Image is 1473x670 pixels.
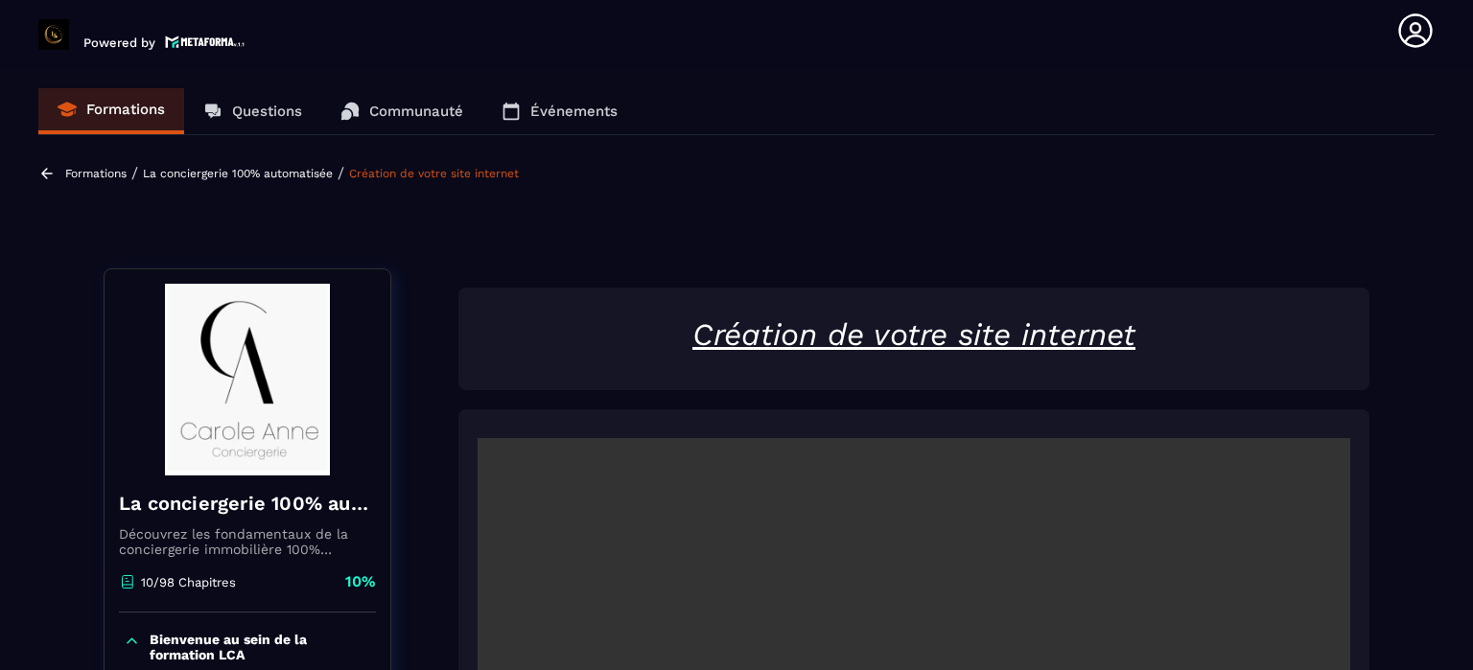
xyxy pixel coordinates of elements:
[150,632,371,662] p: Bienvenue au sein de la formation LCA
[530,103,618,120] p: Événements
[482,88,637,134] a: Événements
[65,167,127,180] a: Formations
[141,575,236,589] p: 10/98 Chapitres
[38,19,69,50] img: logo-branding
[184,88,321,134] a: Questions
[692,316,1135,353] u: Création de votre site internet
[143,167,333,180] a: La conciergerie 100% automatisée
[349,167,519,180] a: Création de votre site internet
[119,284,376,475] img: banner
[165,34,245,50] img: logo
[119,526,376,557] p: Découvrez les fondamentaux de la conciergerie immobilière 100% automatisée. Cette formation est c...
[345,571,376,592] p: 10%
[38,88,184,134] a: Formations
[232,103,302,120] p: Questions
[321,88,482,134] a: Communauté
[369,103,463,120] p: Communauté
[86,101,165,118] p: Formations
[131,164,138,182] span: /
[119,490,376,517] h4: La conciergerie 100% automatisée
[338,164,344,182] span: /
[83,35,155,50] p: Powered by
